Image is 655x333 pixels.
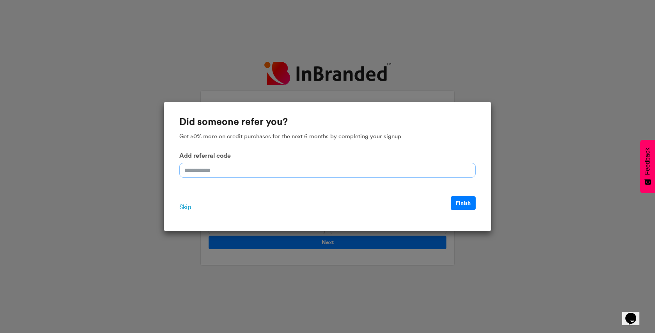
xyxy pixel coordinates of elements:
[451,196,476,210] button: Finish
[644,148,651,175] span: Feedback
[622,302,647,325] iframe: chat widget
[179,112,476,131] h6: Did someone refer you?
[179,148,231,163] label: Add referral code
[179,203,191,212] span: Skip
[179,131,476,142] p: Get 50% more on credit purchases for the next 6 months by completing your signup
[640,140,655,193] button: Feedback - Show survey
